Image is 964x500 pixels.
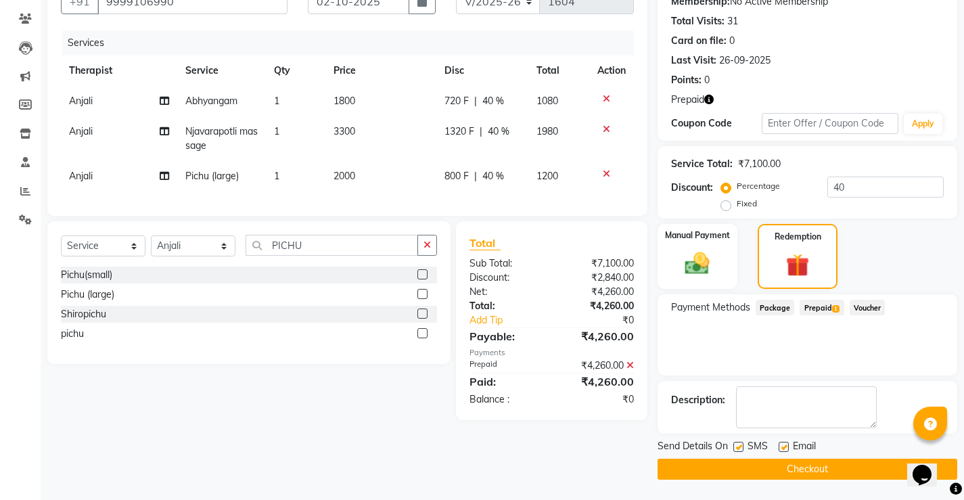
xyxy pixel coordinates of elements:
[482,94,504,108] span: 40 %
[762,113,898,134] input: Enter Offer / Coupon Code
[444,124,474,139] span: 1320 F
[185,170,239,182] span: Pichu (large)
[904,114,942,134] button: Apply
[61,327,84,341] div: pichu
[665,229,730,242] label: Manual Payment
[325,55,437,86] th: Price
[185,95,237,107] span: Abhyangam
[677,250,717,278] img: _cash.svg
[658,459,957,480] button: Checkout
[444,169,469,183] span: 800 F
[800,300,844,315] span: Prepaid
[474,169,477,183] span: |
[69,95,93,107] span: Anjali
[551,328,643,344] div: ₹4,260.00
[671,157,733,171] div: Service Total:
[729,34,735,48] div: 0
[246,235,418,256] input: Search or Scan
[536,170,558,182] span: 1200
[459,299,551,313] div: Total:
[185,125,258,152] span: Njavarapotli massage
[334,95,355,107] span: 1800
[480,124,482,139] span: |
[850,300,886,315] span: Voucher
[671,116,762,131] div: Coupon Code
[704,73,710,87] div: 0
[334,125,355,137] span: 3300
[488,124,509,139] span: 40 %
[536,125,558,137] span: 1980
[459,328,551,344] div: Payable:
[727,14,738,28] div: 31
[671,393,725,407] div: Description:
[671,14,725,28] div: Total Visits:
[61,55,177,86] th: Therapist
[589,55,634,86] th: Action
[551,271,643,285] div: ₹2,840.00
[738,157,781,171] div: ₹7,100.00
[274,95,279,107] span: 1
[436,55,528,86] th: Disc
[671,53,716,68] div: Last Visit:
[748,439,768,456] span: SMS
[459,373,551,390] div: Paid:
[907,446,950,486] iframe: chat widget
[658,439,728,456] span: Send Details On
[469,236,501,250] span: Total
[69,170,93,182] span: Anjali
[793,439,816,456] span: Email
[551,392,643,407] div: ₹0
[61,268,112,282] div: Pichu(small)
[551,256,643,271] div: ₹7,100.00
[567,313,644,327] div: ₹0
[469,347,634,359] div: Payments
[444,94,469,108] span: 720 F
[61,288,114,302] div: Pichu (large)
[671,300,750,315] span: Payment Methods
[832,305,840,313] span: 1
[671,93,704,107] span: Prepaid
[459,359,551,373] div: Prepaid
[775,231,821,243] label: Redemption
[756,300,795,315] span: Package
[779,251,817,280] img: _gift.svg
[61,307,106,321] div: Shiropichu
[551,373,643,390] div: ₹4,260.00
[459,285,551,299] div: Net:
[671,34,727,48] div: Card on file:
[528,55,589,86] th: Total
[474,94,477,108] span: |
[737,198,757,210] label: Fixed
[551,359,643,373] div: ₹4,260.00
[671,181,713,195] div: Discount:
[334,170,355,182] span: 2000
[459,271,551,285] div: Discount:
[274,170,279,182] span: 1
[266,55,325,86] th: Qty
[671,73,702,87] div: Points:
[459,392,551,407] div: Balance :
[551,285,643,299] div: ₹4,260.00
[737,180,780,192] label: Percentage
[536,95,558,107] span: 1080
[274,125,279,137] span: 1
[551,299,643,313] div: ₹4,260.00
[69,125,93,137] span: Anjali
[459,256,551,271] div: Sub Total:
[482,169,504,183] span: 40 %
[62,30,644,55] div: Services
[719,53,771,68] div: 26-09-2025
[459,313,567,327] a: Add Tip
[177,55,266,86] th: Service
